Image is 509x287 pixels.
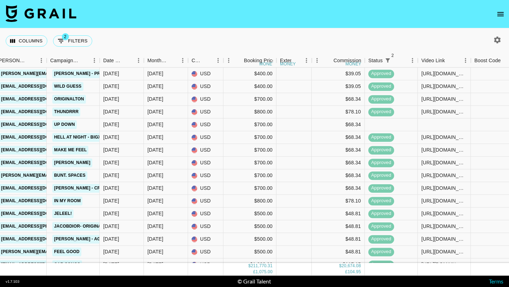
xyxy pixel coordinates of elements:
a: UP DOWN [52,120,77,129]
a: Terms [489,278,503,285]
div: © Grail Talent [238,278,271,285]
div: $700.00 [223,169,276,182]
div: $68.34 [312,144,365,157]
div: 9/5/2025 [103,134,119,141]
div: $700.00 [223,182,276,195]
div: $500.00 [223,233,276,246]
div: USD [188,220,223,233]
div: $39.05 [312,68,365,80]
div: 9/9/2025 [103,172,119,179]
button: Menu [223,55,234,66]
div: Month Due [147,54,168,68]
div: 20,674.08 [341,263,361,269]
div: Sep '25 [147,248,163,256]
div: USD [188,258,223,271]
div: https://www.instagram.com/reel/DOubfRFCa_L/?igsh=MTkzZGs3NjR2dW9tbg%3D%3D [421,261,467,268]
div: Sep '25 [147,83,163,90]
div: Status [368,54,383,68]
div: Sep '25 [147,223,163,230]
div: $48.81 [312,246,365,258]
div: $68.34 [312,169,365,182]
div: https://www.tiktok.com/@hunter__workman/video/7541493038082821390?_r=1&_t=ZT-8zS293BkznR [421,96,467,103]
div: Boost Code [474,54,501,68]
a: [PERSON_NAME] - Crystalized [52,184,126,193]
div: Status [365,54,418,68]
div: Campaign (Type) [50,54,79,68]
button: Sort [79,55,89,65]
button: Sort [203,55,213,65]
div: Booking Price [244,54,275,68]
div: $700.00 [223,118,276,131]
div: 9/10/2025 [103,236,119,243]
span: approved [368,223,394,230]
div: Sep '25 [147,70,163,77]
div: USD [188,182,223,195]
span: approved [368,211,394,217]
a: BUNT. Spaces [52,171,87,180]
div: $700.00 [223,131,276,144]
div: 9/18/2025 [103,248,119,256]
button: Menu [213,55,223,66]
div: https://www.tiktok.com/@hunter__workman/video/7545937692165524749?_r=1&_t=ZT-8zQTXLm2IvH [421,109,467,116]
div: Sep '25 [147,198,163,205]
div: Sep '25 [147,261,163,268]
button: Sort [291,55,301,65]
div: Sep '25 [147,159,163,166]
div: Video Link [418,54,471,68]
span: approved [368,147,394,154]
div: money [345,62,361,66]
div: 9/4/2025 [103,96,119,103]
div: USD [188,169,223,182]
div: https://www.tiktok.com/@itaintbee/video/7549246522093767954?_r=1&_t=ZS-8zfhBAbVFMg [421,223,467,230]
a: Make Me Feel [52,146,88,154]
div: $48.81 [312,207,365,220]
div: Sep '25 [147,121,163,128]
div: USD [188,144,223,157]
button: open drawer [493,7,508,21]
div: $68.34 [312,182,365,195]
div: Sep '25 [147,210,163,217]
a: Car Songs [52,260,82,269]
div: USD [188,106,223,118]
div: $400.00 [223,80,276,93]
div: 2 active filters [383,55,393,65]
div: USD [188,233,223,246]
div: https://www.tiktok.com/@hunter__workman/video/7549316538126421262?_t=ZT-8zhauMzUUQg&_r=1 [421,159,467,166]
div: 9/12/2025 [103,223,119,230]
div: Sep '25 [147,109,163,116]
button: Show filters [53,35,92,47]
button: Sort [234,55,244,65]
a: [PERSON_NAME] - Again -´24 [52,235,119,244]
div: USD [188,157,223,169]
div: Currency [188,54,223,68]
div: USD [188,93,223,106]
div: 9/18/2025 [103,185,119,192]
span: approved [368,160,394,166]
div: $ [248,263,251,269]
div: Date Created [100,54,144,68]
button: Show filters [383,55,393,65]
div: $700.00 [223,93,276,106]
div: 1,075.00 [256,269,273,275]
div: USD [188,131,223,144]
div: https://www.tiktok.com/@itaintbee/video/7548583797894188295?_t=ZS-8zccGxguwyO&_r=1 [421,236,467,243]
a: jacobdior- original sound [52,222,122,231]
span: approved [368,262,394,268]
a: [PERSON_NAME] [52,158,92,167]
button: Sort [168,55,177,65]
div: Sep '25 [147,185,163,192]
div: Date Created [103,54,123,68]
span: approved [368,134,394,141]
div: USD [188,207,223,220]
div: Month Due [144,54,188,68]
div: £ [345,269,348,275]
div: $68.34 [312,93,365,106]
div: 9/3/2025 [103,109,119,116]
div: USD [188,80,223,93]
div: Sep '25 [147,172,163,179]
span: 2 [62,33,69,40]
div: 104.95 [347,269,361,275]
div: $700.00 [223,144,276,157]
div: 9/15/2025 [103,70,119,77]
div: https://www.tiktok.com/@hunter__workman/video/7546314146749484343?_t=ZT-8zSCHSmfnSA&_r=1 [421,147,467,154]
